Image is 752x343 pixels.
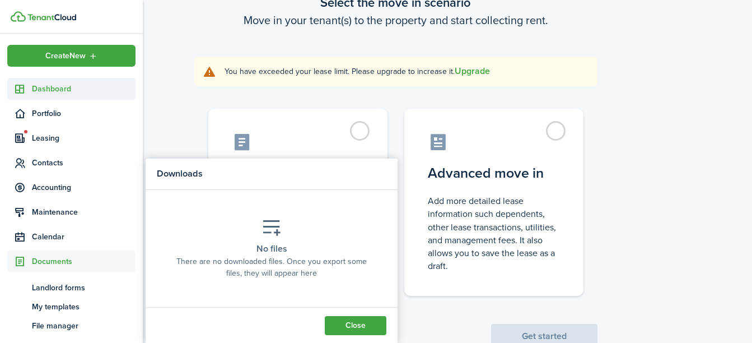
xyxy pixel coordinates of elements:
[174,256,370,279] placeholder-description: There are no downloaded files. Once you export some files, they will appear here
[32,132,136,144] span: Leasing
[27,14,76,21] img: TenantCloud
[7,45,136,67] button: Open menu
[32,108,136,119] span: Portfolio
[32,256,136,267] span: Documents
[32,301,136,313] span: My templates
[194,12,597,29] wizard-step-header-description: Move in your tenant(s) to the property and start collecting rent.
[7,278,136,297] a: Landlord forms
[256,242,287,256] placeholder-title: No files
[7,78,136,100] a: Dashboard
[32,83,136,95] span: Dashboard
[428,163,560,183] control-radio-card-title: Advanced move in
[32,282,136,294] span: Landlord forms
[225,66,589,77] explanation-description: You have exceeded your lease limit. Please upgrade to increase it.
[325,316,386,335] button: Close
[157,167,386,181] h3: Downloads
[32,206,136,218] span: Maintenance
[45,52,86,60] span: Create New
[455,66,490,76] button: Upgrade
[7,297,136,316] a: My templates
[7,316,136,335] a: File manager
[32,320,136,332] span: File manager
[11,11,26,22] img: TenantCloud
[428,194,560,272] control-radio-card-description: Add more detailed lease information such dependents, other lease transactions, utilities, and man...
[32,182,136,193] span: Accounting
[32,157,136,169] span: Contacts
[203,65,216,78] i: soft
[32,231,136,243] span: Calendar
